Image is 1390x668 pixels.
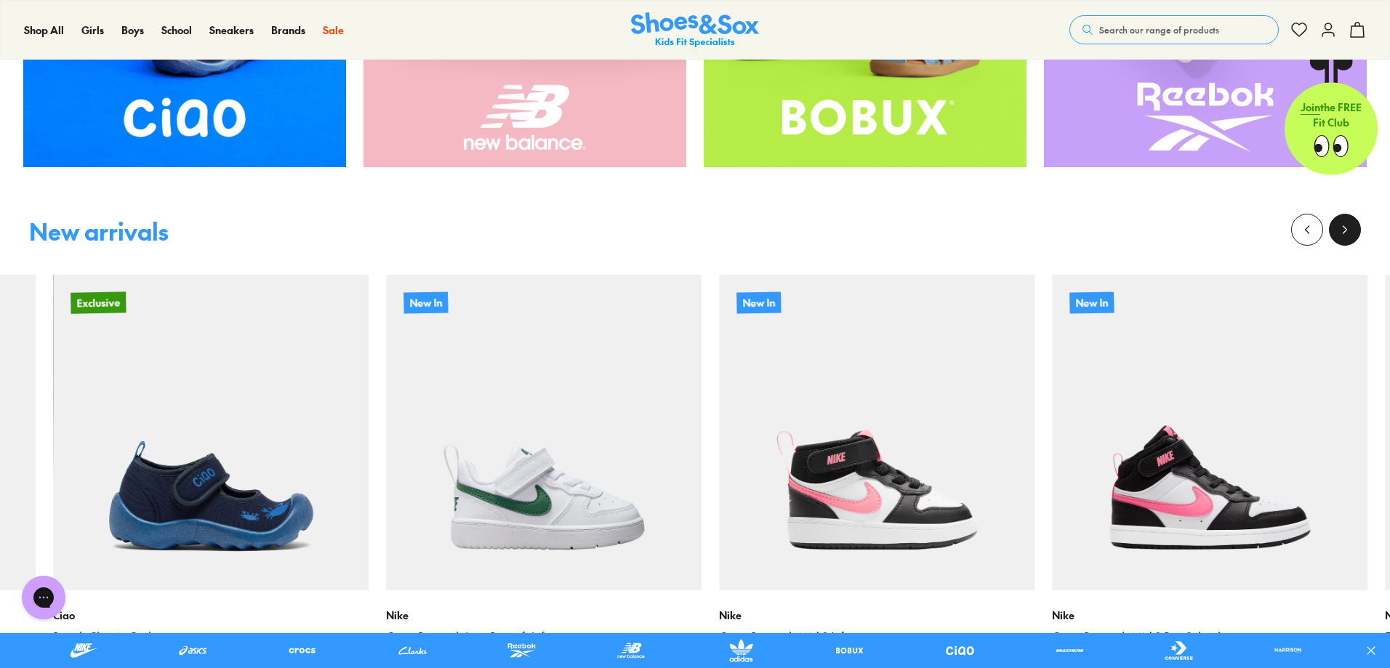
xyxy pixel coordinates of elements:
a: Sneakers [209,23,254,38]
button: Search our range of products [1069,15,1279,44]
p: Nike [1052,608,1367,623]
a: Jointhe FREE Fit Club [1285,59,1378,175]
p: Ciao [53,608,369,623]
span: Girls [81,23,104,37]
span: Join [1301,100,1320,114]
a: Boys [121,23,144,38]
a: Beach Classic Crab [53,629,369,645]
p: New In [403,292,448,314]
a: School [161,23,192,38]
p: New In [1069,292,1114,314]
a: Exclusive [53,275,369,590]
p: New In [736,292,781,314]
p: Exclusive [71,292,126,314]
a: Sale [323,23,344,38]
a: Court Borough Low Recraft Infant [386,629,702,645]
p: Nike [386,608,702,623]
a: Shoes & Sox [631,12,759,48]
iframe: Gorgias live chat messenger [15,571,73,624]
span: Shop All [24,23,64,37]
div: New arrivals [29,220,169,243]
p: Nike [719,608,1035,623]
a: Court Borough Mid 2 Pre-School [1052,629,1367,645]
p: the FREE Fit Club [1285,88,1378,142]
a: Brands [271,23,305,38]
span: Brands [271,23,305,37]
img: SNS_Logo_Responsive.svg [631,12,759,48]
a: Court Borough Mid 2 Infant [719,629,1035,645]
span: School [161,23,192,37]
a: Shop All [24,23,64,38]
span: Boys [121,23,144,37]
span: Sneakers [209,23,254,37]
a: Girls [81,23,104,38]
span: Sale [323,23,344,37]
span: Search our range of products [1099,23,1219,36]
